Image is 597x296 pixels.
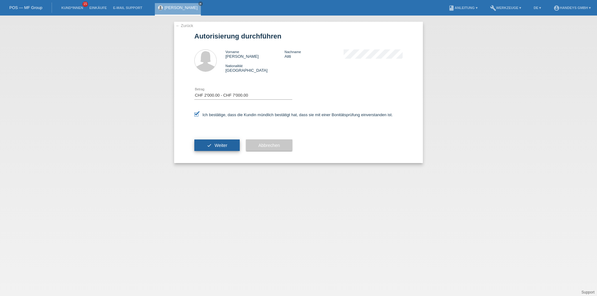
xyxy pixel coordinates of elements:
button: Abbrechen [246,139,292,151]
i: close [199,2,202,5]
a: [PERSON_NAME] [164,5,198,10]
div: Aliti [285,49,344,59]
span: Abbrechen [258,143,280,148]
span: Nachname [285,50,301,54]
h1: Autorisierung durchführen [194,32,403,40]
a: ← Zurück [176,23,193,28]
a: bookAnleitung ▾ [445,6,480,10]
div: [GEOGRAPHIC_DATA] [225,63,285,73]
i: book [448,5,455,11]
button: check Weiter [194,139,240,151]
a: Support [581,290,595,294]
i: check [207,143,212,148]
a: account_circleHandeys GmbH ▾ [550,6,594,10]
a: POS — MF Group [9,5,42,10]
span: Nationalität [225,64,243,68]
a: DE ▾ [530,6,544,10]
i: build [490,5,496,11]
span: 15 [82,2,88,7]
a: E-Mail Support [110,6,146,10]
a: Kund*innen [58,6,86,10]
a: buildWerkzeuge ▾ [487,6,525,10]
a: close [198,2,203,6]
label: Ich bestätige, dass die Kundin mündlich bestätigt hat, dass sie mit einer Bonitätsprüfung einvers... [194,112,393,117]
div: [PERSON_NAME] [225,49,285,59]
span: Vorname [225,50,239,54]
span: Weiter [215,143,227,148]
a: Einkäufe [86,6,110,10]
i: account_circle [553,5,560,11]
